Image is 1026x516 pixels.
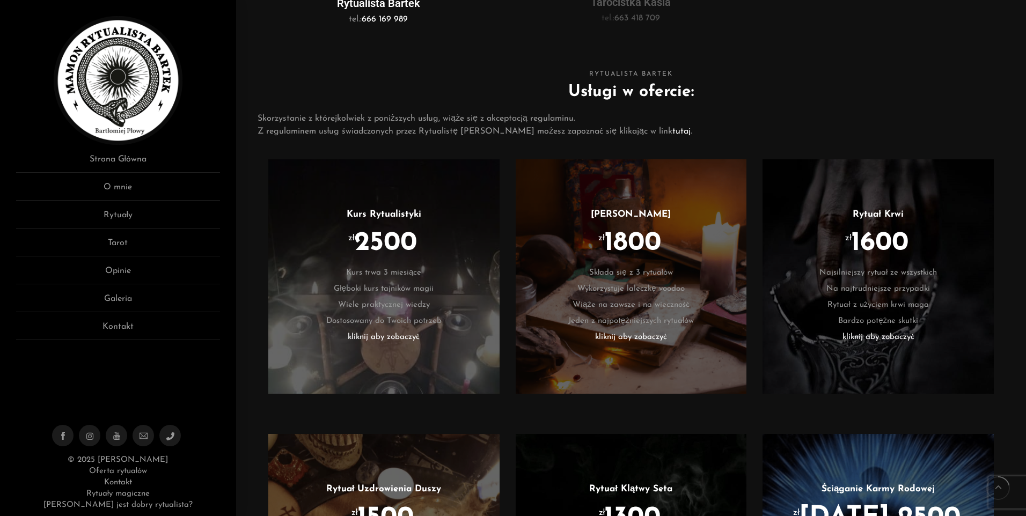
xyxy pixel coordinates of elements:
li: Najsilniejszy rytuał ze wszystkich [779,265,978,281]
a: Ściąganie Karmy Rodowej [822,484,935,493]
li: Rytuał z użyciem krwi maga [779,297,978,313]
span: 1800 [604,238,661,249]
a: Rytuały magiczne [86,490,150,498]
li: kliknij aby zobaczyć [284,329,483,345]
li: Bardzo potężne skutki [779,313,978,329]
a: Strona Główna [16,153,220,173]
span: 1600 [851,238,908,249]
a: tutaj [672,127,691,136]
a: 663 418 709 [614,14,660,23]
a: Galeria [16,292,220,312]
li: Na najtrudniejsze przypadki [779,281,978,297]
span: Rytualista Bartek [258,69,1005,80]
li: Wykorzystuje laleczkę voodoo [532,281,731,297]
li: Wiąże na zawsze i na wieczność [532,297,731,313]
li: kliknij aby zobaczyć [779,329,978,345]
a: [PERSON_NAME] jest dobry rytualista? [43,501,193,509]
a: Rytuał Krwi [853,210,904,219]
a: Oferta rytuałów [89,467,147,475]
a: 666 169 989 [362,15,408,24]
a: Kontakt [104,478,132,486]
a: Kurs Rytualistyki [347,210,421,219]
sup: zł [348,233,355,242]
a: Opinie [16,264,220,284]
a: Rytuał Uzdrowienia Duszy [326,484,442,493]
a: Tarot [16,237,220,256]
li: Dostosowany do Twoich potrzeb [284,313,483,329]
a: [PERSON_NAME] [591,210,671,219]
a: O mnie [16,181,220,201]
p: tel.: [266,13,492,26]
p: tel.: [518,12,744,25]
img: Rytualista Bartek [54,16,182,145]
span: 2500 [354,238,417,249]
li: Jeden z najpotężniejszych rytuałów [532,313,731,329]
p: Skorzystanie z którejkolwiek z poniższych usług, wiąże się z akceptacją regulaminu. Z regulaminem... [258,112,1005,138]
a: Rytuał Klątwy Seta [589,484,672,493]
li: Wiele praktycznej wiedzy [284,297,483,313]
li: Głęboki kurs tajników magii [284,281,483,297]
sup: zł [598,233,605,242]
a: Kontakt [16,320,220,340]
h2: Usługi w ofercie: [258,80,1005,104]
sup: zł [845,233,852,242]
li: Kurs trwa 3 miesiące [284,265,483,281]
li: Składa się z 3 rytuałów [532,265,731,281]
a: Rytuały [16,209,220,228]
li: kliknij aby zobaczyć [532,329,731,345]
